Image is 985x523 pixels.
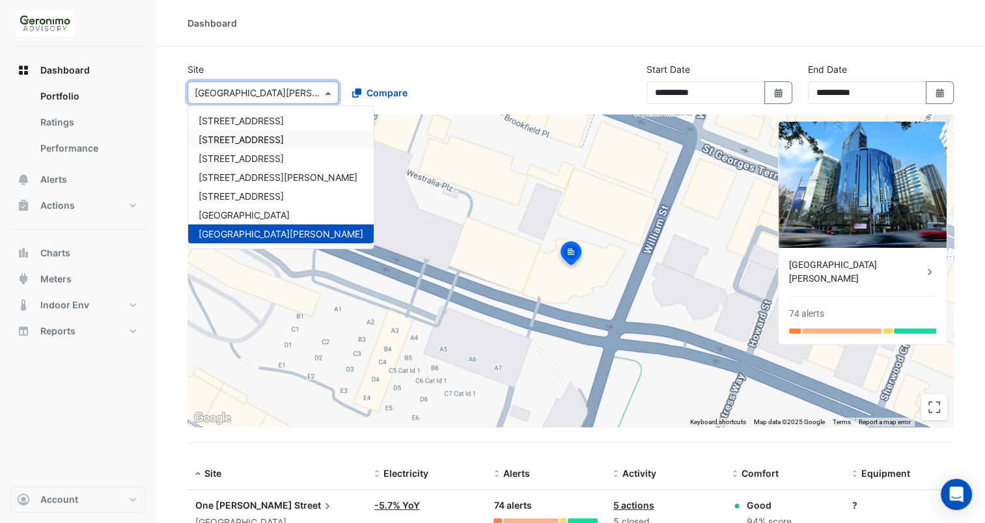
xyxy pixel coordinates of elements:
[40,325,76,338] span: Reports
[374,500,420,511] a: -5.7% YoY
[199,209,290,221] span: [GEOGRAPHIC_DATA]
[199,153,284,164] span: [STREET_ADDRESS]
[808,62,847,76] label: End Date
[773,87,784,98] fa-icon: Select Date
[191,410,234,427] a: Open this area in Google Maps (opens a new window)
[10,167,146,193] button: Alerts
[613,500,654,511] a: 5 actions
[859,418,911,425] a: Report a map error
[40,64,90,77] span: Dashboard
[789,258,923,286] div: [GEOGRAPHIC_DATA][PERSON_NAME]
[852,498,956,512] div: ?
[40,493,78,506] span: Account
[17,325,30,338] app-icon: Reports
[17,247,30,260] app-icon: Charts
[10,487,146,513] button: Account
[367,86,408,100] span: Compare
[30,83,146,109] a: Portfolio
[941,479,972,510] div: Open Intercom Messenger
[861,468,910,479] span: Equipment
[17,173,30,186] app-icon: Alerts
[10,193,146,219] button: Actions
[17,64,30,77] app-icon: Dashboard
[294,498,334,513] span: Street
[30,135,146,161] a: Performance
[199,172,357,183] span: [STREET_ADDRESS][PERSON_NAME]
[30,109,146,135] a: Ratings
[17,199,30,212] app-icon: Actions
[40,273,72,286] span: Meters
[17,273,30,286] app-icon: Meters
[40,199,75,212] span: Actions
[646,62,690,76] label: Start Date
[10,83,146,167] div: Dashboard
[10,57,146,83] button: Dashboard
[10,266,146,292] button: Meters
[195,500,292,511] span: One [PERSON_NAME]
[187,16,237,30] div: Dashboard
[187,62,204,76] label: Site
[779,122,947,248] img: One William Street
[199,228,363,239] span: [GEOGRAPHIC_DATA][PERSON_NAME]
[204,468,221,479] span: Site
[16,10,74,36] img: Company Logo
[622,468,656,479] span: Activity
[383,468,428,479] span: Electricity
[754,418,825,425] span: Map data ©2025 Google
[833,418,851,425] a: Terms (opens in new tab)
[344,81,416,104] button: Compare
[690,418,746,427] button: Keyboard shortcuts
[199,115,284,126] span: [STREET_ADDRESS]
[40,173,67,186] span: Alerts
[199,191,284,202] span: [STREET_ADDRESS]
[747,498,792,512] div: Good
[789,307,824,321] div: 74 alerts
[10,318,146,344] button: Reports
[40,247,70,260] span: Charts
[191,410,234,427] img: Google
[199,134,284,145] span: [STREET_ADDRESS]
[503,468,529,479] span: Alerts
[742,468,779,479] span: Comfort
[557,239,585,271] img: site-pin-selected.svg
[10,292,146,318] button: Indoor Env
[493,498,597,513] div: 74 alerts
[10,240,146,266] button: Charts
[934,87,946,98] fa-icon: Select Date
[17,299,30,312] app-icon: Indoor Env
[921,394,947,420] button: Toggle fullscreen view
[187,105,374,249] ng-dropdown-panel: Options list
[40,299,89,312] span: Indoor Env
